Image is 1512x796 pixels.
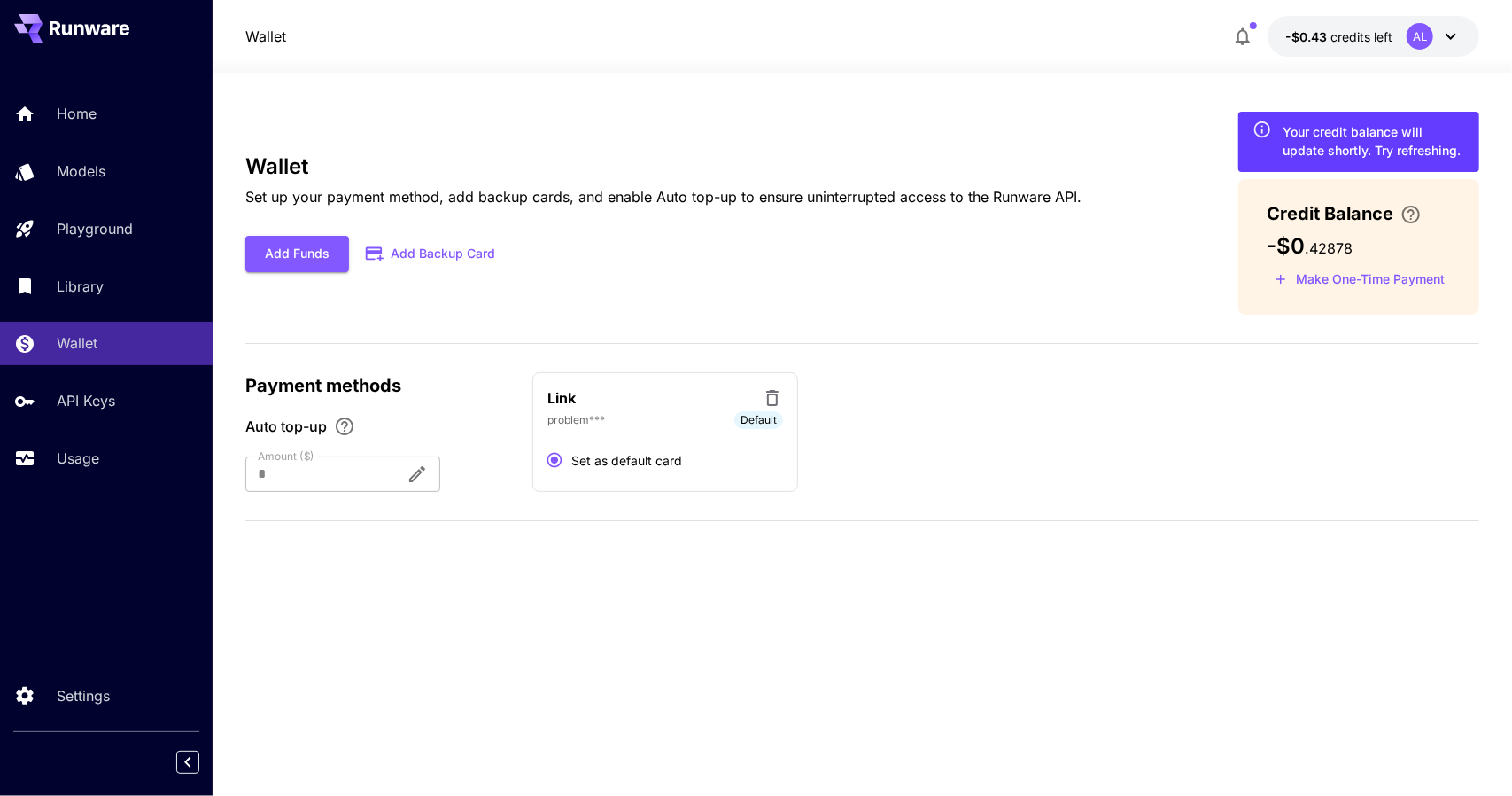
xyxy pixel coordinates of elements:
[1393,204,1429,225] button: Enter your card details and choose an Auto top-up amount to avoid service interruptions. We'll au...
[327,416,362,437] button: Enable Auto top-up to ensure uninterrupted service. We'll automatically bill the chosen amount wh...
[1267,233,1305,259] span: -$0
[1283,122,1465,160] div: Your credit balance will update shortly. Try refreshing.
[258,449,314,464] label: Amount ($)
[1268,16,1479,57] button: -$0.42878AL
[547,387,576,409] p: Link
[57,390,115,411] p: API Keys
[57,448,99,469] p: Usage
[1267,266,1453,293] button: Make a one-time, non-recurring payment
[1285,29,1330,44] span: -$0.43
[245,26,286,47] nav: breadcrumb
[57,218,133,239] p: Playground
[1407,23,1433,50] div: AL
[571,451,682,470] span: Set as default card
[245,26,286,47] a: Wallet
[349,237,514,271] button: Add Backup Card
[57,332,97,354] p: Wallet
[1285,27,1392,46] div: -$0.42878
[1330,29,1392,44] span: credits left
[176,751,199,774] button: Collapse sidebar
[245,236,349,272] button: Add Funds
[245,154,1082,179] h3: Wallet
[1305,239,1353,257] span: . 42878
[734,412,783,428] span: Default
[190,746,213,778] div: Collapse sidebar
[57,160,105,182] p: Models
[57,276,104,297] p: Library
[245,186,1082,207] p: Set up your payment method, add backup cards, and enable Auto top-up to ensure uninterrupted acce...
[245,372,511,399] p: Payment methods
[245,416,327,437] span: Auto top-up
[57,103,97,124] p: Home
[1267,200,1393,227] span: Credit Balance
[57,685,110,706] p: Settings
